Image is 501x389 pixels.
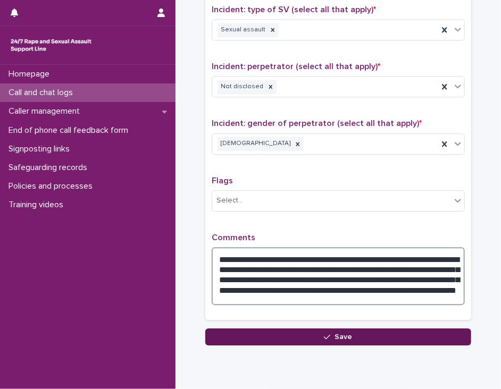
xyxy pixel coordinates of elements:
[218,80,265,94] div: Not disclosed
[212,176,233,185] span: Flags
[4,181,101,191] p: Policies and processes
[4,163,96,173] p: Safeguarding records
[4,125,137,136] p: End of phone call feedback form
[4,200,72,210] p: Training videos
[216,195,243,206] div: Select...
[218,137,292,151] div: [DEMOGRAPHIC_DATA]
[9,35,94,56] img: rhQMoQhaT3yELyF149Cw
[212,5,376,14] span: Incident: type of SV (select all that apply)
[335,333,353,341] span: Save
[212,62,380,71] span: Incident: perpetrator (select all that apply)
[205,328,471,345] button: Save
[212,119,422,128] span: Incident: gender of perpetrator (select all that apply)
[4,144,78,154] p: Signposting links
[4,106,88,116] p: Caller management
[4,88,81,98] p: Call and chat logs
[4,69,58,79] p: Homepage
[218,23,267,37] div: Sexual assault
[212,233,255,242] span: Comments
